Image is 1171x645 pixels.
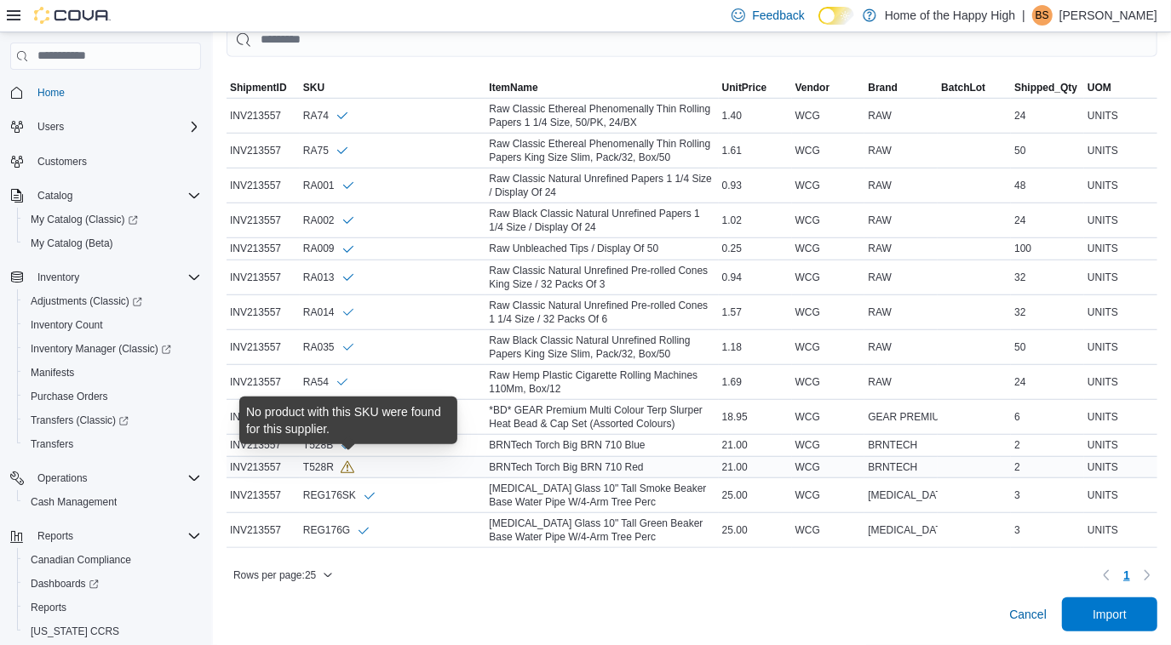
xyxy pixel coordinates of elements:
[31,526,80,546] button: Reports
[864,106,938,126] div: RAW
[31,601,66,614] span: Reports
[1011,238,1084,259] div: 100
[719,407,792,427] div: 18.95
[17,337,208,361] a: Inventory Manager (Classic)
[227,106,300,126] div: INV213557
[1011,337,1084,357] div: 50
[1084,372,1157,392] div: UNITS
[342,271,355,284] svg: Info
[1011,175,1084,196] div: 48
[227,435,300,455] div: INV213557
[792,238,865,259] div: WCG
[792,175,865,196] div: WCG
[34,7,111,24] img: Cova
[31,186,79,206] button: Catalog
[3,80,208,105] button: Home
[37,120,64,134] span: Users
[1084,267,1157,288] div: UNITS
[303,242,355,256] div: RA009
[17,432,208,456] button: Transfers
[864,435,938,455] div: BRNTECH
[1084,457,1157,477] div: UNITS
[3,115,208,139] button: Users
[1011,457,1084,477] div: 2
[31,237,113,250] span: My Catalog (Beta)
[719,175,792,196] div: 0.93
[1084,175,1157,196] div: UNITS
[31,468,201,488] span: Operations
[227,175,300,196] div: INV213557
[792,407,865,427] div: WCG
[24,233,120,254] a: My Catalog (Beta)
[1014,81,1077,94] span: Shipped_Qty
[1011,140,1084,161] div: 50
[1088,81,1111,94] span: UOM
[303,143,349,157] div: RA75
[864,372,938,392] div: RAW
[792,485,865,505] div: WCG
[938,77,1011,98] button: BatchLot
[31,318,103,332] span: Inventory Count
[485,99,718,133] div: Raw Classic Ethereal Phenomenally Thin Rolling Papers 1 1/4 Size, 50/PK, 24/BX
[227,77,300,98] button: ShipmentID
[300,77,486,98] button: SKU
[17,289,208,313] a: Adjustments (Classic)
[1116,562,1137,589] ul: Pagination for table: MemoryTable from EuiInMemoryTable
[792,520,865,540] div: WCG
[485,400,718,434] div: *BD* GEAR Premium Multi Colour Terp Slurper Heat Bead & Cap Set (Assorted Colours)
[864,175,938,196] div: RAW
[24,597,201,618] span: Reports
[342,179,355,192] svg: Info
[17,208,208,231] a: My Catalog (Classic)
[1116,562,1137,589] button: Page 1 of 1
[485,295,718,329] div: Raw Classic Natural Unrefined Pre-rolled Cones 1 1/4 Size / 32 Packs Of 6
[31,342,171,356] span: Inventory Manager (Classic)
[227,238,300,259] div: INV213557
[719,140,792,161] div: 1.61
[792,302,865,322] div: WCG
[24,492,123,512] a: Cash Management
[792,267,865,288] div: WCG
[24,574,201,594] span: Dashboards
[31,625,119,638] span: [US_STATE] CCRS
[1011,372,1084,392] div: 24
[864,238,938,259] div: RAW
[17,596,208,619] button: Reports
[24,233,201,254] span: My Catalog (Beta)
[885,5,1015,26] p: Home of the Happy High
[1096,565,1116,585] button: Previous page
[489,81,537,94] span: ItemName
[792,435,865,455] div: WCG
[303,178,355,192] div: RA001
[485,435,718,455] div: BRNTech Torch Big BRN 710 Blue
[864,302,938,322] div: RAW
[227,140,300,161] div: INV213557
[31,267,201,288] span: Inventory
[864,407,938,427] div: GEAR PREMIUM
[24,209,201,230] span: My Catalog (Classic)
[17,408,208,432] a: Transfers (Classic)
[227,565,340,585] button: Rows per page:25
[303,488,376,503] div: REG176SK
[1084,302,1157,322] div: UNITS
[227,337,300,357] div: INV213557
[864,140,938,161] div: RAW
[303,438,353,453] div: T528B
[24,550,138,570] a: Canadian Compliance
[342,243,355,256] svg: Info
[17,619,208,643] button: [US_STATE] CCRS
[17,385,208,408] button: Purchase Orders
[336,109,349,123] svg: Info
[31,213,138,226] span: My Catalog (Classic)
[1084,77,1157,98] button: UOM
[17,361,208,385] button: Manifests
[864,457,938,477] div: BRNTECH
[485,168,718,203] div: Raw Classic Natural Unrefined Papers 1 1/4 Size / Display Of 24
[1084,140,1157,161] div: UNITS
[31,151,94,172] a: Customers
[1084,106,1157,126] div: UNITS
[1022,5,1025,26] p: |
[3,524,208,548] button: Reports
[485,203,718,237] div: Raw Black Classic Natural Unrefined Papers 1 1/4 Size / Display Of 24
[1011,106,1084,126] div: 24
